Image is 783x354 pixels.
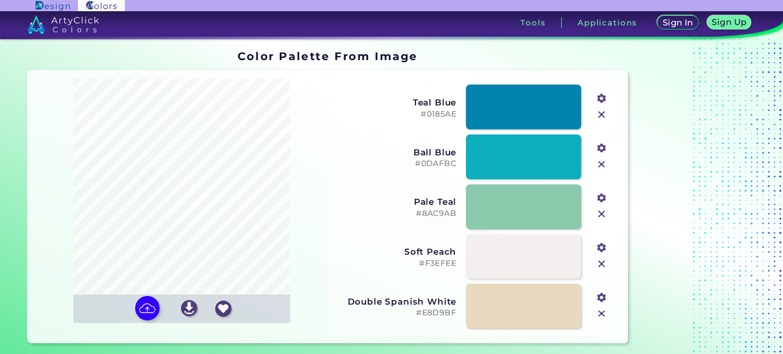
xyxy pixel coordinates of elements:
h3: Tools [520,19,545,26]
img: icon_close.svg [595,207,608,221]
h3: Pale Teal [335,197,456,207]
h3: Soft Peach [335,247,456,257]
h5: Sign In [664,19,692,26]
h3: Ball Blue [335,147,456,157]
h5: #8AC9AB [335,209,456,219]
img: icon_close.svg [595,257,608,270]
h5: #0DAFBC [335,159,456,169]
h5: #0185AE [335,110,456,119]
h1: Color Palette From Image [238,48,418,64]
img: icon_close.svg [595,307,608,320]
img: logo_artyclick_colors_white.svg [28,15,99,34]
img: icon_close.svg [595,158,608,171]
img: icon picture [135,296,160,320]
img: icon_favourite_white.svg [215,301,231,317]
img: icon_download_white.svg [181,300,197,316]
h3: Applications [578,19,637,26]
h5: Sign Up [713,18,745,26]
a: Sign In [659,16,697,30]
img: icon_close.svg [595,108,608,121]
h3: Teal Blue [335,97,456,107]
img: ArtyClick Design logo [36,1,70,11]
h5: #E8D9BF [335,308,456,318]
a: Sign Up [709,16,749,30]
h5: #F3EFEE [335,259,456,268]
h3: Double Spanish White [335,296,456,307]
